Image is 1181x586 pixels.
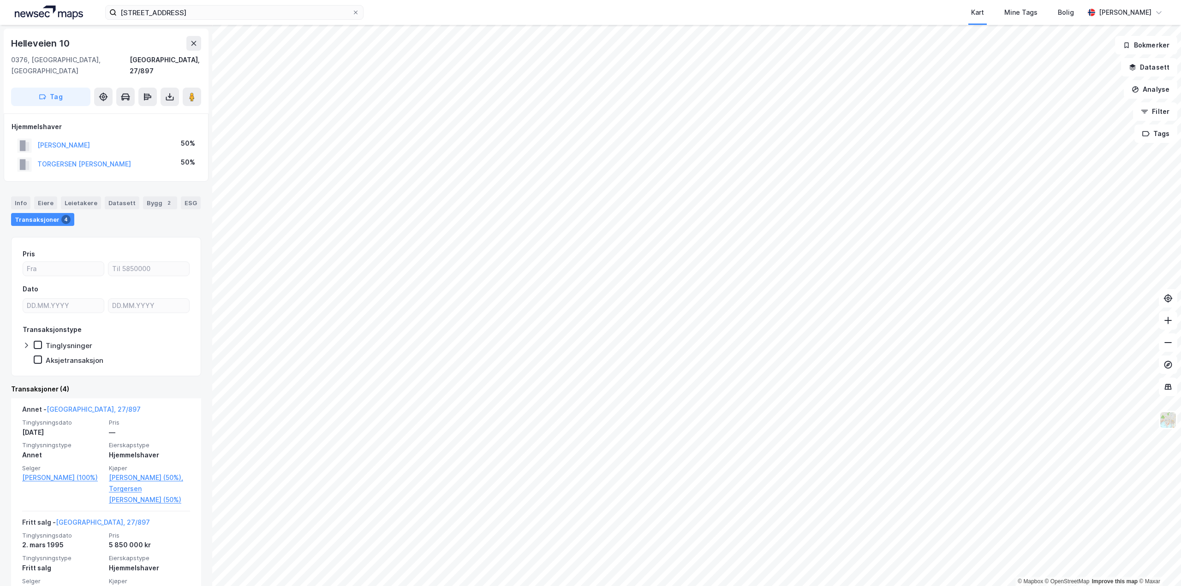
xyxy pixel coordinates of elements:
[1018,578,1043,585] a: Mapbox
[1099,7,1151,18] div: [PERSON_NAME]
[1121,58,1177,77] button: Datasett
[12,121,201,132] div: Hjemmelshaver
[1135,542,1181,586] iframe: Chat Widget
[109,577,190,585] span: Kjøper
[22,562,103,574] div: Fritt salg
[109,450,190,461] div: Hjemmelshaver
[1133,102,1177,121] button: Filter
[164,198,173,207] div: 2
[15,6,83,19] img: logo.a4113a55bc3d86da70a041830d287a7e.svg
[22,539,103,550] div: 2. mars 1995
[109,532,190,539] span: Pris
[130,54,201,77] div: [GEOGRAPHIC_DATA], 27/897
[47,405,141,413] a: [GEOGRAPHIC_DATA], 27/897
[22,450,103,461] div: Annet
[22,404,141,419] div: Annet -
[109,483,190,505] a: Torgersen [PERSON_NAME] (50%)
[181,138,195,149] div: 50%
[109,427,190,438] div: —
[22,441,103,449] span: Tinglysningstype
[34,196,57,209] div: Eiere
[1159,411,1177,429] img: Z
[105,196,139,209] div: Datasett
[1092,578,1138,585] a: Improve this map
[11,384,201,395] div: Transaksjoner (4)
[22,464,103,472] span: Selger
[109,419,190,426] span: Pris
[22,554,103,562] span: Tinglysningstype
[181,196,201,209] div: ESG
[181,157,195,168] div: 50%
[11,88,90,106] button: Tag
[46,341,92,350] div: Tinglysninger
[117,6,352,19] input: Søk på adresse, matrikkel, gårdeiere, leietakere eller personer
[1045,578,1090,585] a: OpenStreetMap
[22,517,150,532] div: Fritt salg -
[109,472,190,483] a: [PERSON_NAME] (50%),
[1058,7,1074,18] div: Bolig
[61,215,71,224] div: 4
[109,554,190,562] span: Eierskapstype
[22,532,103,539] span: Tinglysningsdato
[1134,124,1177,143] button: Tags
[109,441,190,449] span: Eierskapstype
[108,299,189,313] input: DD.MM.YYYY
[11,196,30,209] div: Info
[23,262,104,276] input: Fra
[56,518,150,526] a: [GEOGRAPHIC_DATA], 27/897
[11,36,71,51] div: Helleveien 10
[22,419,103,426] span: Tinglysningsdato
[1115,36,1177,54] button: Bokmerker
[971,7,984,18] div: Kart
[109,464,190,472] span: Kjøper
[11,54,130,77] div: 0376, [GEOGRAPHIC_DATA], [GEOGRAPHIC_DATA]
[1004,7,1038,18] div: Mine Tags
[1124,80,1177,99] button: Analyse
[109,539,190,550] div: 5 850 000 kr
[23,299,104,313] input: DD.MM.YYYY
[61,196,101,209] div: Leietakere
[22,577,103,585] span: Selger
[23,249,35,260] div: Pris
[22,472,103,483] a: [PERSON_NAME] (100%)
[108,262,189,276] input: Til 5850000
[11,213,74,226] div: Transaksjoner
[23,324,82,335] div: Transaksjonstype
[109,562,190,574] div: Hjemmelshaver
[23,284,38,295] div: Dato
[46,356,103,365] div: Aksjetransaksjon
[22,427,103,438] div: [DATE]
[143,196,177,209] div: Bygg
